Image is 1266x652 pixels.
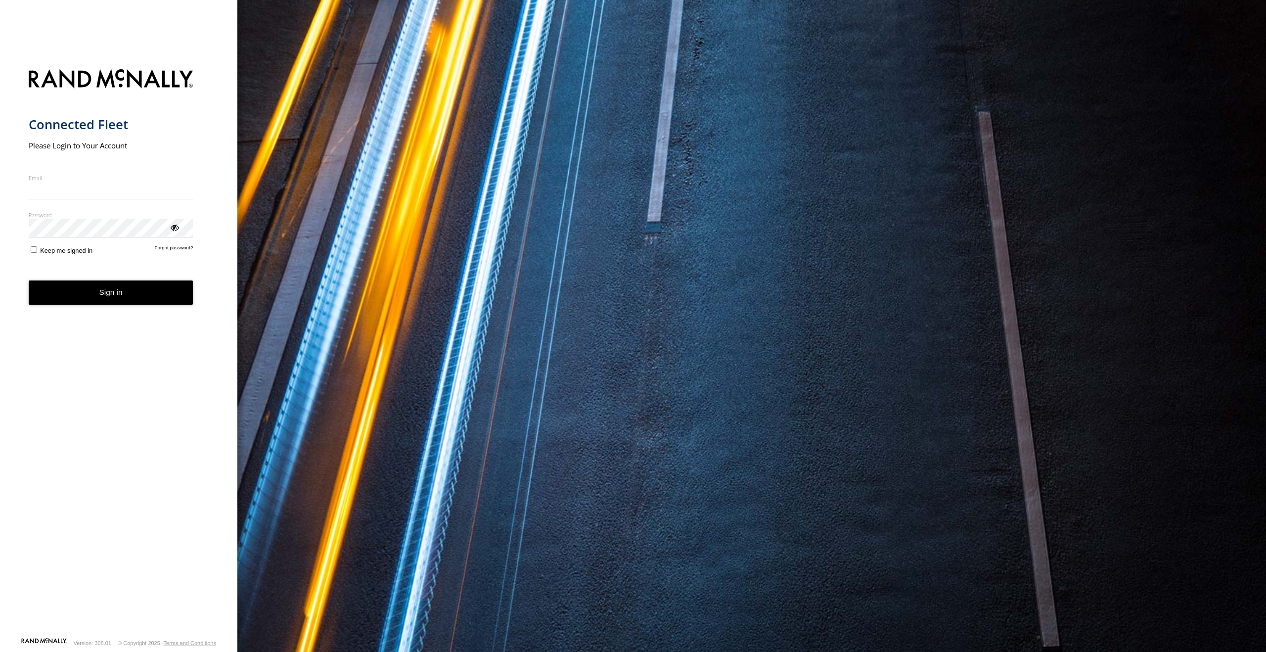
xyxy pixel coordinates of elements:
div: ViewPassword [169,222,179,232]
input: Keep me signed in [31,246,37,253]
img: Rand McNally [29,67,193,93]
button: Sign in [29,280,193,305]
h2: Please Login to Your Account [29,140,193,150]
a: Forgot password? [155,245,193,254]
a: Terms and Conditions [164,640,216,646]
a: Visit our Website [21,638,67,648]
h1: Connected Fleet [29,116,193,133]
label: Password [29,211,193,219]
form: main [29,63,209,637]
div: © Copyright 2025 - [118,640,216,646]
div: Version: 308.01 [74,640,111,646]
span: Keep me signed in [40,247,92,254]
label: Email [29,174,193,182]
